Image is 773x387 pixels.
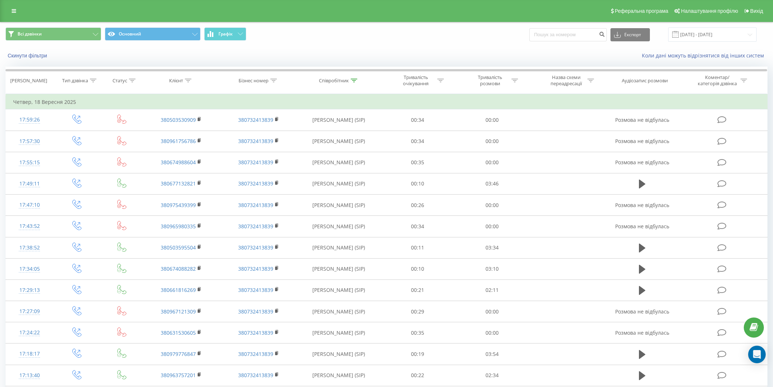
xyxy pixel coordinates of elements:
span: Всі дзвінки [18,31,42,37]
td: [PERSON_NAME] (SIP) [297,365,380,386]
td: 00:00 [455,322,529,343]
td: 00:00 [455,195,529,216]
div: 17:47:10 [13,198,46,212]
td: 00:10 [380,173,455,194]
a: 380967121309 [161,308,196,315]
span: Розмова не відбулась [615,138,669,144]
td: [PERSON_NAME] (SIP) [297,301,380,322]
div: Тривалість очікування [396,74,435,87]
button: Основний [105,27,201,41]
a: 380732413839 [238,138,273,144]
a: 380503595504 [161,244,196,251]
td: 00:34 [380,109,455,131]
td: 03:46 [455,173,529,194]
div: Співробітник [319,78,349,84]
a: 380732413839 [238,180,273,187]
span: Вихід [750,8,763,14]
td: [PERSON_NAME] (SIP) [297,343,380,365]
a: 380732413839 [238,286,273,293]
button: Скинути фільтри [5,52,51,59]
div: Тип дзвінка [62,78,88,84]
td: 02:34 [455,365,529,386]
td: 03:34 [455,237,529,258]
a: 380732413839 [238,308,273,315]
a: 380975439399 [161,202,196,208]
div: Клієнт [169,78,183,84]
div: 17:49:11 [13,177,46,191]
td: [PERSON_NAME] (SIP) [297,237,380,258]
a: 380732413839 [238,265,273,272]
div: 17:13:40 [13,368,46,383]
span: Розмова не відбулась [615,159,669,166]
div: 17:24:22 [13,326,46,340]
a: 380732413839 [238,244,273,251]
span: Налаштування профілю [681,8,738,14]
td: [PERSON_NAME] (SIP) [297,195,380,216]
td: [PERSON_NAME] (SIP) [297,152,380,173]
td: 00:35 [380,152,455,173]
div: 17:34:05 [13,262,46,276]
td: 00:00 [455,216,529,237]
td: 00:29 [380,301,455,322]
td: 00:34 [380,216,455,237]
a: 380661816269 [161,286,196,293]
span: Розмова не відбулась [615,223,669,230]
div: Аудіозапис розмови [622,78,668,84]
div: [PERSON_NAME] [10,78,47,84]
td: [PERSON_NAME] (SIP) [297,216,380,237]
a: 380732413839 [238,329,273,336]
button: Всі дзвінки [5,27,101,41]
td: 02:11 [455,279,529,301]
a: 380732413839 [238,372,273,379]
div: Бізнес номер [239,78,269,84]
td: 00:19 [380,343,455,365]
td: 03:54 [455,343,529,365]
td: 00:10 [380,258,455,279]
span: Розмова не відбулась [615,116,669,123]
td: 00:00 [455,152,529,173]
a: 380631530605 [161,329,196,336]
span: Реферальна програма [615,8,669,14]
a: 380979776847 [161,350,196,357]
td: 00:00 [455,301,529,322]
button: Експорт [610,28,650,41]
a: 380732413839 [238,223,273,230]
div: 17:18:17 [13,347,46,361]
td: [PERSON_NAME] (SIP) [297,109,380,131]
div: 17:29:13 [13,283,46,297]
a: 380732413839 [238,116,273,123]
td: [PERSON_NAME] (SIP) [297,258,380,279]
a: 380674988604 [161,159,196,166]
a: 380961756786 [161,138,196,144]
a: Коли дані можуть відрізнятися вiд інших систем [642,52,768,59]
td: 03:10 [455,258,529,279]
div: 17:27:09 [13,304,46,319]
div: Тривалість розмови [471,74,510,87]
input: Пошук за номером [529,28,607,41]
a: 380677132821 [161,180,196,187]
td: 00:34 [380,131,455,152]
td: 00:21 [380,279,455,301]
span: Графік [218,31,233,37]
div: 17:43:52 [13,219,46,233]
td: [PERSON_NAME] (SIP) [297,322,380,343]
div: 17:57:30 [13,134,46,149]
div: 17:59:26 [13,113,46,127]
td: [PERSON_NAME] (SIP) [297,279,380,301]
div: Коментар/категорія дзвінка [696,74,739,87]
button: Графік [204,27,246,41]
span: Розмова не відбулась [615,308,669,315]
td: 00:35 [380,322,455,343]
div: Назва схеми переадресації [547,74,586,87]
div: 17:55:15 [13,155,46,170]
a: 380674088282 [161,265,196,272]
span: Розмова не відбулась [615,202,669,208]
td: 00:00 [455,109,529,131]
div: 17:38:52 [13,241,46,255]
td: 00:00 [455,131,529,152]
td: Четвер, 18 Вересня 2025 [6,95,768,109]
a: 380963757201 [161,372,196,379]
span: Розмова не відбулась [615,329,669,336]
div: Open Intercom Messenger [748,346,766,363]
td: 00:11 [380,237,455,258]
